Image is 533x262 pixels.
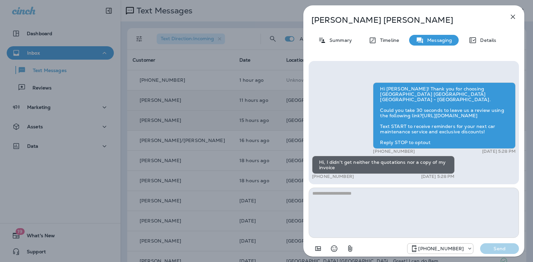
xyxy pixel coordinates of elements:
[377,38,399,43] p: Timeline
[418,246,464,251] p: [PHONE_NUMBER]
[312,174,354,179] p: [PHONE_NUMBER]
[311,242,325,255] button: Add in a premade template
[312,156,455,174] div: Hi, I didn't get neither the quotations nor a copy of my invoice
[482,149,516,154] p: [DATE] 5:28 PM
[311,15,494,25] p: [PERSON_NAME] [PERSON_NAME]
[373,82,516,149] div: Hi [PERSON_NAME]! Thank you for choosing [GEOGRAPHIC_DATA] [GEOGRAPHIC_DATA] [GEOGRAPHIC_DATA] - ...
[326,38,352,43] p: Summary
[421,174,455,179] p: [DATE] 5:28 PM
[407,245,473,253] div: +1 (984) 409-9300
[373,149,415,154] p: [PHONE_NUMBER]
[477,38,496,43] p: Details
[424,38,452,43] p: Messaging
[327,242,341,255] button: Select an emoji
